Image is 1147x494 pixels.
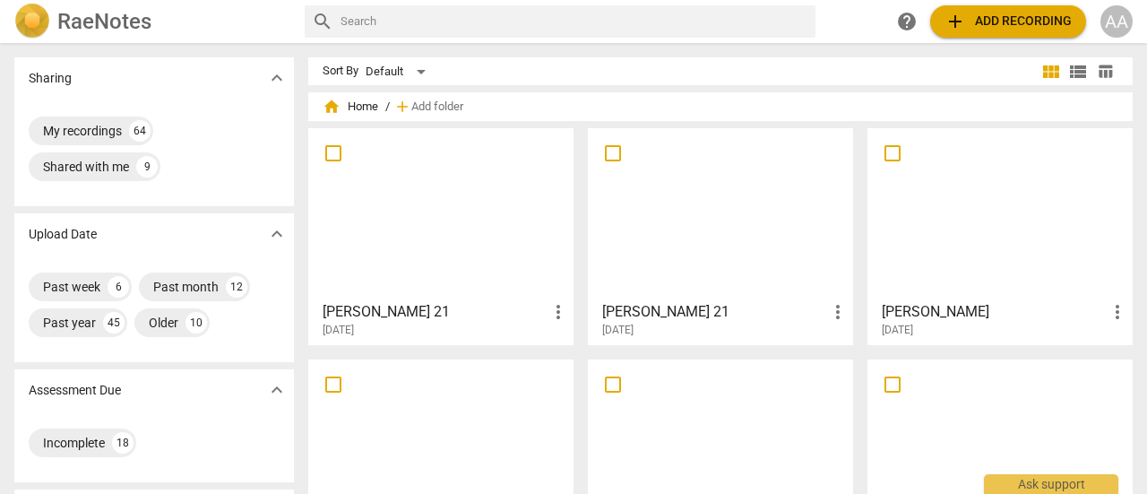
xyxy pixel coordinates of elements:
span: home [323,98,341,116]
span: / [385,100,390,114]
div: Older [149,314,178,332]
button: List view [1065,58,1091,85]
h3: Jenny-Karin [882,301,1107,323]
div: 9 [136,156,158,178]
span: Add recording [944,11,1072,32]
h3: Victor 21 [602,301,827,323]
button: Show more [263,221,290,247]
span: search [312,11,333,32]
span: Add folder [411,100,463,114]
div: 12 [226,276,247,298]
span: table_chart [1097,63,1114,80]
div: Default [366,57,432,86]
div: My recordings [43,122,122,140]
div: Sort By [323,65,358,78]
a: Help [891,5,923,38]
div: Ask support [984,474,1118,494]
span: more_vert [1107,301,1128,323]
div: 18 [112,432,134,454]
span: more_vert [827,301,849,323]
span: expand_more [266,379,288,401]
span: Home [323,98,378,116]
div: 6 [108,276,129,298]
div: Shared with me [43,158,129,176]
div: 64 [129,120,151,142]
a: [PERSON_NAME][DATE] [874,134,1126,337]
span: expand_more [266,67,288,89]
div: Past year [43,314,96,332]
input: Search [341,7,808,36]
div: Past month [153,278,219,296]
p: Upload Date [29,225,97,244]
button: AA [1100,5,1133,38]
span: view_list [1067,61,1089,82]
span: add [944,11,966,32]
button: Show more [263,377,290,403]
a: LogoRaeNotes [14,4,290,39]
a: [PERSON_NAME] 21[DATE] [315,134,567,337]
div: Incomplete [43,434,105,452]
span: more_vert [548,301,569,323]
button: Upload [930,5,1086,38]
span: expand_more [266,223,288,245]
button: Tile view [1038,58,1065,85]
button: Show more [263,65,290,91]
button: Table view [1091,58,1118,85]
p: Assessment Due [29,381,121,400]
p: Sharing [29,69,72,88]
a: [PERSON_NAME] 21[DATE] [594,134,847,337]
span: [DATE] [323,323,354,338]
h3: Victor 21 [323,301,548,323]
span: help [896,11,918,32]
h2: RaeNotes [57,9,151,34]
div: 45 [103,312,125,334]
span: add [393,98,411,116]
span: view_module [1040,61,1062,82]
span: [DATE] [882,323,913,338]
div: 10 [185,312,207,334]
img: Logo [14,4,50,39]
div: Past week [43,278,100,296]
span: [DATE] [602,323,634,338]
